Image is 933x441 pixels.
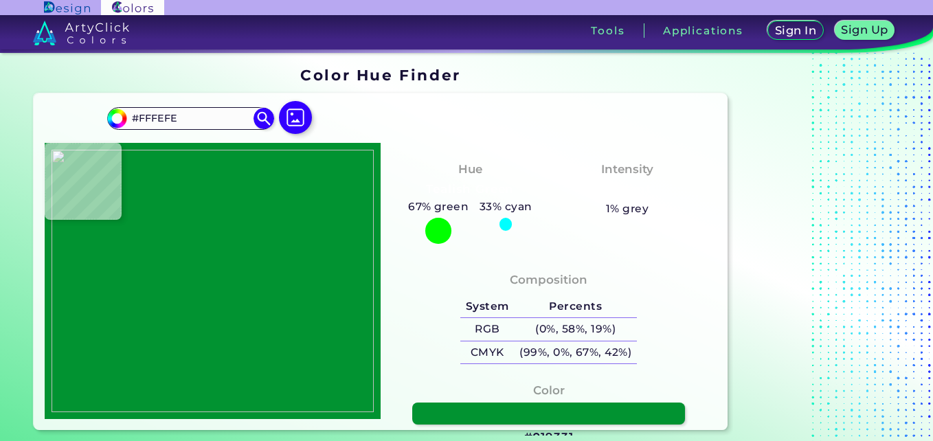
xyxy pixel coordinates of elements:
h5: Percents [515,295,637,318]
iframe: Advertisement [733,62,905,436]
input: type color.. [126,109,254,128]
h3: Tealish Green [420,181,520,198]
h5: 33% cyan [474,198,537,216]
h5: Sign Up [844,25,886,35]
h5: RGB [460,318,514,341]
img: ArtyClick Design logo [44,1,90,14]
h4: Composition [510,270,587,290]
img: dadfb655-ec82-4331-afe8-d3bb85043fe1 [52,150,374,411]
img: icon picture [279,101,312,134]
h4: Color [533,381,565,400]
h5: CMYK [460,341,514,364]
h5: (0%, 58%, 19%) [515,318,637,341]
h5: Sign In [777,25,815,36]
h5: 1% grey [606,200,649,218]
h3: Applications [663,25,743,36]
img: logo_artyclick_colors_white.svg [33,21,130,45]
h5: (99%, 0%, 67%, 42%) [515,341,637,364]
h4: Hue [458,159,482,179]
img: icon search [254,108,274,128]
h5: 67% green [403,198,474,216]
h3: Tools [591,25,625,36]
h1: Color Hue Finder [300,65,460,85]
a: Sign In [770,22,821,39]
h5: System [460,295,514,318]
h3: Vibrant [598,181,657,198]
h4: Intensity [601,159,653,179]
a: Sign Up [838,22,892,39]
